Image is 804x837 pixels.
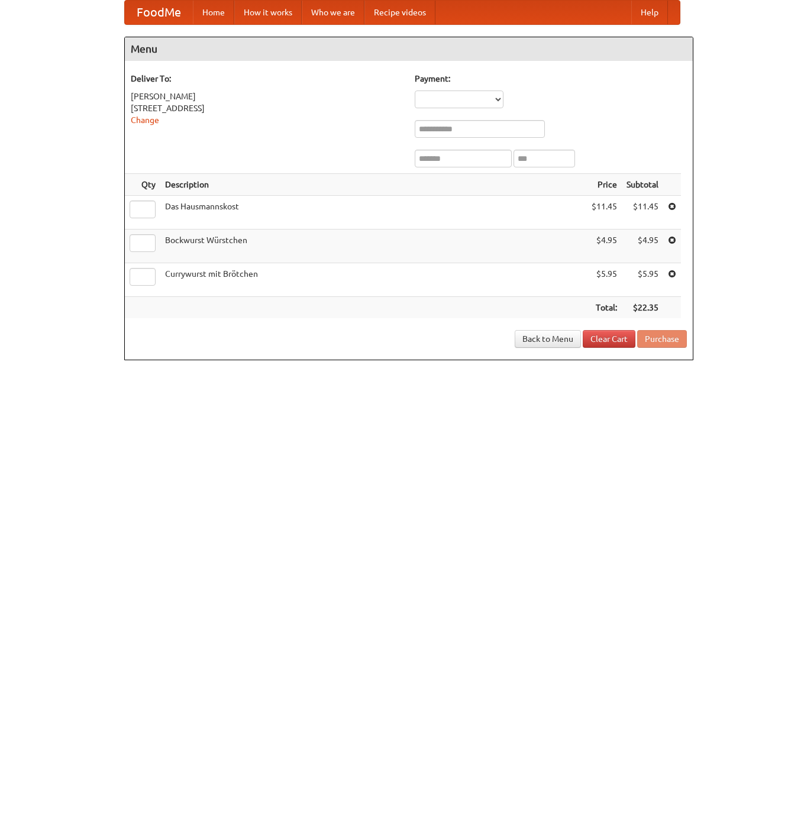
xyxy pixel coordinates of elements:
[131,115,159,125] a: Change
[193,1,234,24] a: Home
[234,1,302,24] a: How it works
[415,73,687,85] h5: Payment:
[631,1,668,24] a: Help
[160,174,587,196] th: Description
[131,91,403,102] div: [PERSON_NAME]
[302,1,364,24] a: Who we are
[587,174,622,196] th: Price
[587,230,622,263] td: $4.95
[622,263,663,297] td: $5.95
[125,37,693,61] h4: Menu
[622,230,663,263] td: $4.95
[160,263,587,297] td: Currywurst mit Brötchen
[131,102,403,114] div: [STREET_ADDRESS]
[587,297,622,319] th: Total:
[160,196,587,230] td: Das Hausmannskost
[364,1,435,24] a: Recipe videos
[587,263,622,297] td: $5.95
[587,196,622,230] td: $11.45
[515,330,581,348] a: Back to Menu
[622,297,663,319] th: $22.35
[637,330,687,348] button: Purchase
[125,1,193,24] a: FoodMe
[622,196,663,230] td: $11.45
[622,174,663,196] th: Subtotal
[160,230,587,263] td: Bockwurst Würstchen
[131,73,403,85] h5: Deliver To:
[583,330,635,348] a: Clear Cart
[125,174,160,196] th: Qty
